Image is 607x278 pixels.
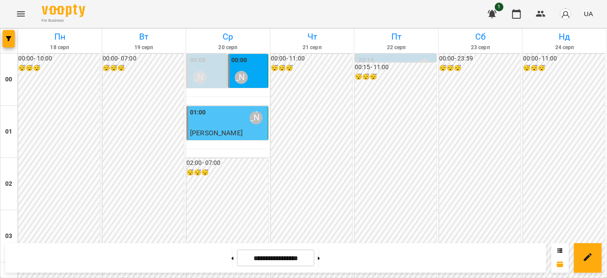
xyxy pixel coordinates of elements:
[560,8,572,20] img: avatar_s.png
[524,30,605,44] h6: Нд
[190,138,266,149] p: індивід МА 45 хв
[580,6,597,22] button: UA
[42,4,85,17] img: Voopty Logo
[358,56,374,65] label: 23:15
[103,30,185,44] h6: Вт
[187,158,268,168] h6: 02:00 - 07:00
[190,129,243,137] span: [PERSON_NAME]
[187,44,269,52] h6: 20 серп
[355,72,437,82] h6: 😴😴😴
[190,56,206,65] label: 00:00
[523,54,605,64] h6: 00:00 - 11:00
[271,54,353,64] h6: 00:00 - 11:00
[439,54,521,64] h6: 00:00 - 23:59
[272,44,353,52] h6: 21 серп
[440,30,521,44] h6: Сб
[495,3,504,11] span: 1
[356,30,437,44] h6: Пт
[19,30,100,44] h6: Пн
[5,127,12,137] h6: 01
[231,56,247,65] label: 00:00
[103,44,185,52] h6: 19 серп
[584,9,593,18] span: UA
[235,71,248,84] div: Венюкова Єлизавета
[10,3,31,24] button: Menu
[5,179,12,189] h6: 02
[418,59,431,72] div: Венюкова Єлизавета
[193,71,207,84] div: Венюкова Єлизавета
[5,75,12,84] h6: 00
[19,44,100,52] h6: 18 серп
[103,54,184,64] h6: 00:00 - 07:00
[5,231,12,241] h6: 03
[523,64,605,73] h6: 😴😴😴
[103,64,184,73] h6: 😴😴😴
[524,44,605,52] h6: 24 серп
[18,64,100,73] h6: 😴😴😴
[190,87,225,98] p: 0
[187,30,269,44] h6: Ср
[440,44,521,52] h6: 23 серп
[250,111,263,124] div: Венюкова Єлизавета
[187,168,268,178] h6: 😴😴😴
[355,63,437,72] h6: 00:15 - 11:00
[271,64,353,73] h6: 😴😴😴
[190,108,206,117] label: 01:00
[18,54,100,64] h6: 00:00 - 10:00
[439,64,521,73] h6: 😴😴😴
[272,30,353,44] h6: Чт
[356,44,437,52] h6: 22 серп
[42,18,85,23] span: For Business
